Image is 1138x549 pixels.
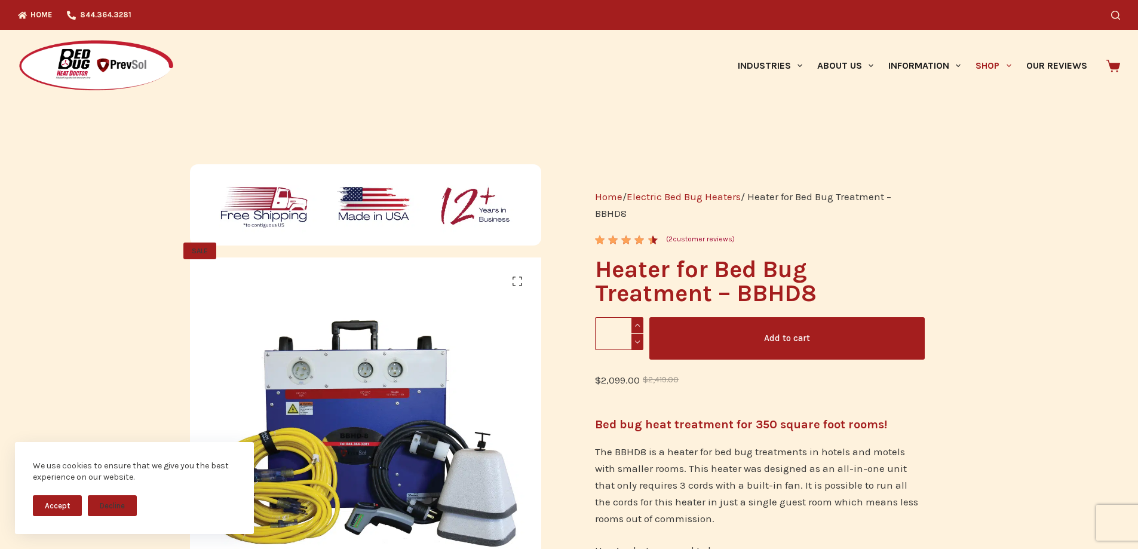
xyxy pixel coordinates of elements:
[595,374,640,386] bdi: 2,099.00
[1111,11,1120,20] button: Search
[10,5,45,41] button: Open LiveChat chat widget
[595,235,603,254] span: 2
[968,30,1019,102] a: Shop
[627,191,741,203] a: Electric Bed Bug Heaters
[33,495,82,516] button: Accept
[595,191,622,203] a: Home
[505,269,529,293] a: View full-screen image gallery
[666,234,735,246] a: (2customer reviews)
[668,235,673,243] span: 2
[88,495,137,516] button: Decline
[643,375,679,384] bdi: 2,419.00
[643,375,648,384] span: $
[730,30,1094,102] nav: Primary
[1019,30,1094,102] a: Our Reviews
[595,257,924,305] h1: Heater for Bed Bug Treatment – BBHD8
[649,317,925,360] button: Add to cart
[595,188,924,222] nav: Breadcrumb
[595,235,652,318] span: Rated out of 5 based on customer ratings
[730,30,809,102] a: Industries
[541,427,893,438] a: Front of the BBHD8 Bed Bug Heater
[33,460,236,483] div: We use cookies to ensure that we give you the best experience on our website.
[809,30,881,102] a: About Us
[595,317,643,350] input: Product quantity
[595,374,601,386] span: $
[183,243,216,259] span: SALE
[595,235,659,244] div: Rated 4.50 out of 5
[595,418,887,431] strong: Bed bug heat treatment for 350 square foot rooms!
[881,30,968,102] a: Information
[595,443,924,527] p: The BBHD8 is a heater for bed bug treatments in hotels and motels with smaller rooms. This heater...
[18,39,174,93] img: Prevsol/Bed Bug Heat Doctor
